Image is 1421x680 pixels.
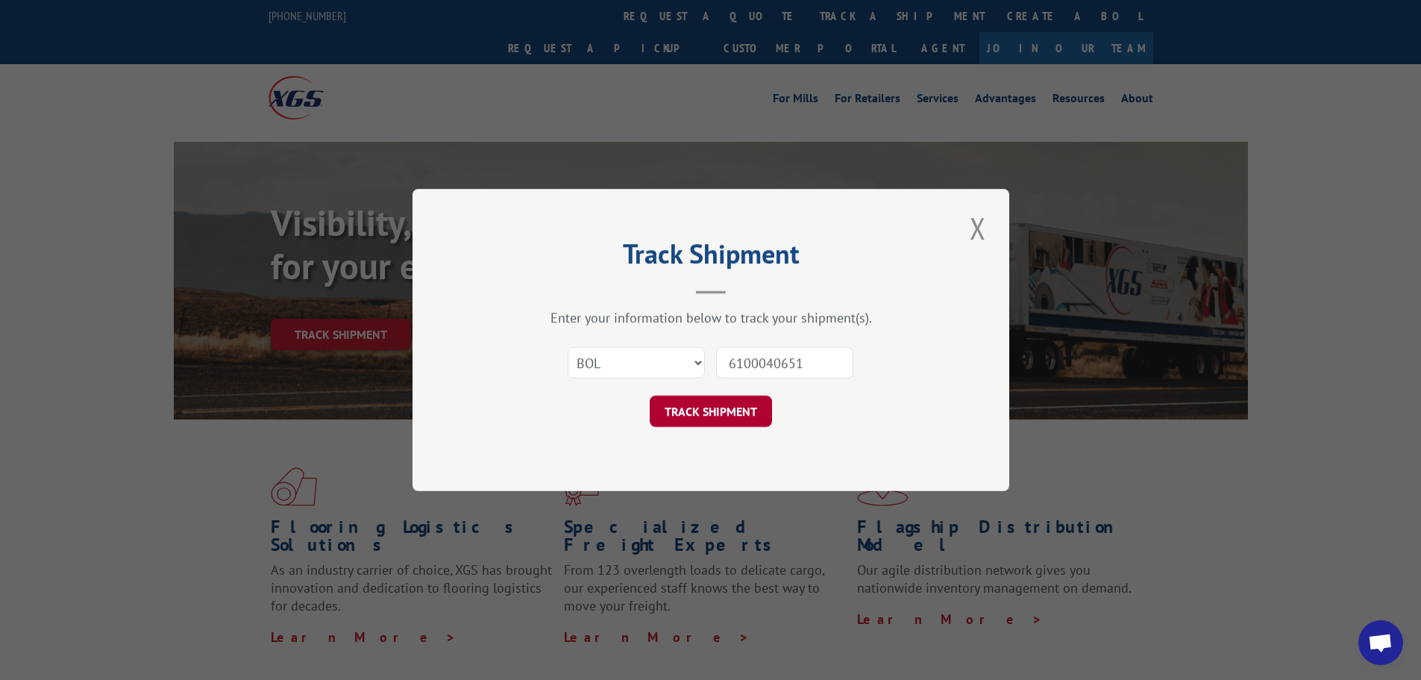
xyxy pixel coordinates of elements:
div: Enter your information below to track your shipment(s). [487,309,935,326]
input: Number(s) [716,347,853,378]
button: TRACK SHIPMENT [650,396,772,427]
h2: Track Shipment [487,243,935,272]
a: Open chat [1358,620,1403,665]
button: Close modal [965,208,991,249]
